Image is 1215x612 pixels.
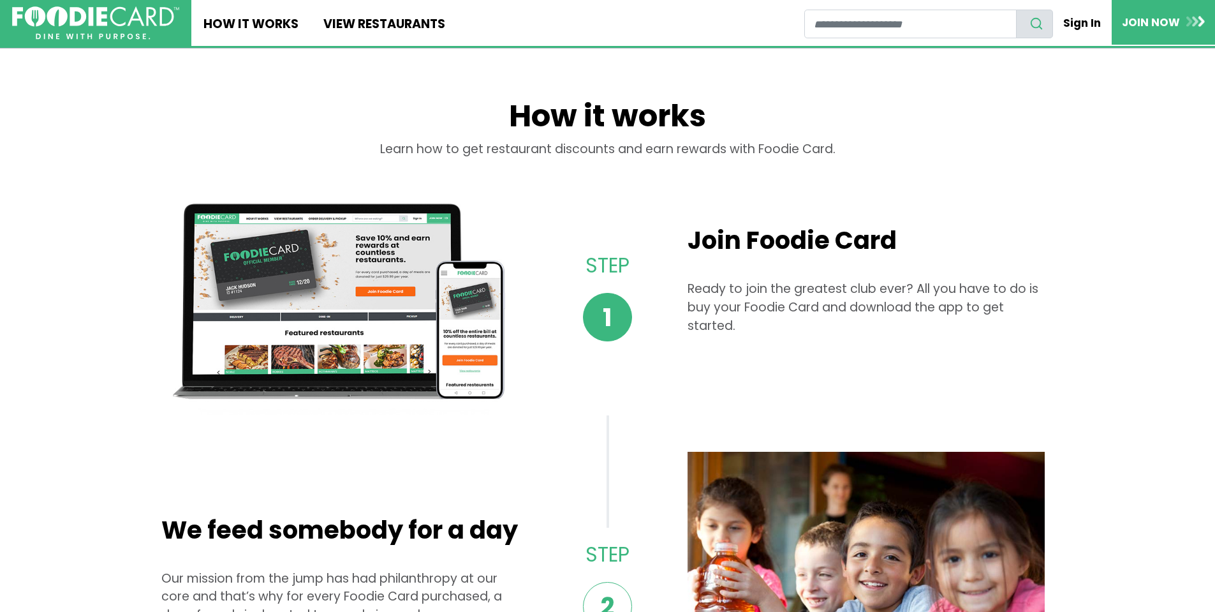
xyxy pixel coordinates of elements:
[161,516,519,545] h2: We feed somebody for a day
[804,10,1017,38] input: restaurant search
[583,293,632,342] span: 1
[1016,10,1053,38] button: search
[161,140,1054,177] div: Learn how to get restaurant discounts and earn rewards with Foodie Card.
[559,251,656,281] p: Step
[688,226,1045,255] h2: Join Foodie Card
[1053,9,1112,37] a: Sign In
[688,280,1045,335] p: Ready to join the greatest club ever? All you have to do is buy your Foodie Card and download the...
[161,98,1054,140] h1: How it works
[559,540,656,570] p: Step
[12,6,179,40] img: FoodieCard; Eat, Drink, Save, Donate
